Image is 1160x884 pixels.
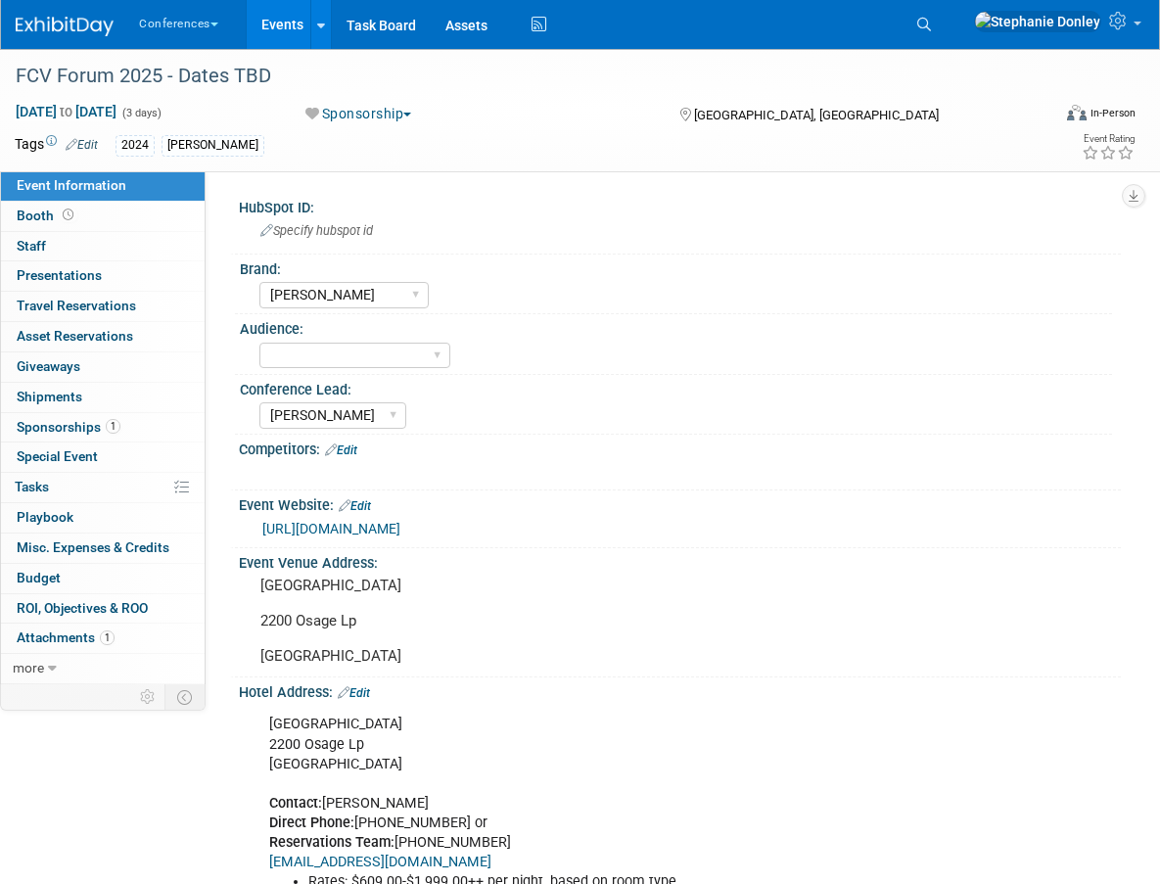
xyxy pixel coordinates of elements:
[57,104,75,119] span: to
[17,389,82,404] span: Shipments
[17,539,169,555] span: Misc. Expenses & Credits
[240,375,1112,399] div: Conference Lead:
[15,134,98,157] td: Tags
[262,521,400,536] a: [URL][DOMAIN_NAME]
[338,686,370,700] a: Edit
[1,292,205,321] a: Travel Reservations
[17,509,73,525] span: Playbook
[1067,105,1087,120] img: Format-Inperson.png
[269,814,354,831] b: Direct Phone:
[9,59,1026,94] div: FCV Forum 2025 - Dates TBD
[1,594,205,624] a: ROI, Objectives & ROO
[16,17,114,36] img: ExhibitDay
[66,138,98,152] a: Edit
[15,479,49,494] span: Tasks
[17,600,148,616] span: ROI, Objectives & ROO
[269,854,491,870] a: [EMAIL_ADDRESS][DOMAIN_NAME]
[269,795,322,812] b: Contact:
[120,107,162,119] span: (3 days)
[239,677,1121,703] div: Hotel Address:
[260,577,584,665] pre: [GEOGRAPHIC_DATA] 2200 Osage Lp [GEOGRAPHIC_DATA]
[17,629,115,645] span: Attachments
[1,202,205,231] a: Booth
[239,548,1121,573] div: Event Venue Address:
[162,135,264,156] div: [PERSON_NAME]
[694,108,939,122] span: [GEOGRAPHIC_DATA], [GEOGRAPHIC_DATA]
[339,499,371,513] a: Edit
[239,490,1121,516] div: Event Website:
[239,435,1121,460] div: Competitors:
[17,298,136,313] span: Travel Reservations
[17,328,133,344] span: Asset Reservations
[260,223,373,238] span: Specify hubspot id
[17,419,120,435] span: Sponsorships
[17,238,46,254] span: Staff
[1,383,205,412] a: Shipments
[1082,134,1135,144] div: Event Rating
[299,104,419,123] button: Sponsorship
[974,11,1101,32] img: Stephanie Donley
[1,442,205,472] a: Special Event
[1,624,205,653] a: Attachments1
[240,255,1112,279] div: Brand:
[269,834,394,851] b: Reservations Team:
[1,534,205,563] a: Misc. Expenses & Credits
[961,102,1136,131] div: Event Format
[1,171,205,201] a: Event Information
[1,654,205,683] a: more
[1,322,205,351] a: Asset Reservations
[17,448,98,464] span: Special Event
[165,684,206,710] td: Toggle Event Tabs
[17,570,61,585] span: Budget
[15,103,117,120] span: [DATE] [DATE]
[17,177,126,193] span: Event Information
[116,135,155,156] div: 2024
[17,208,77,223] span: Booth
[106,419,120,434] span: 1
[239,193,1121,217] div: HubSpot ID:
[1,352,205,382] a: Giveaways
[325,443,357,457] a: Edit
[17,267,102,283] span: Presentations
[17,358,80,374] span: Giveaways
[1090,106,1136,120] div: In-Person
[100,630,115,645] span: 1
[240,314,1112,339] div: Audience:
[1,564,205,593] a: Budget
[1,232,205,261] a: Staff
[13,660,44,675] span: more
[1,261,205,291] a: Presentations
[59,208,77,222] span: Booth not reserved yet
[1,473,205,502] a: Tasks
[1,503,205,533] a: Playbook
[131,684,165,710] td: Personalize Event Tab Strip
[1,413,205,442] a: Sponsorships1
